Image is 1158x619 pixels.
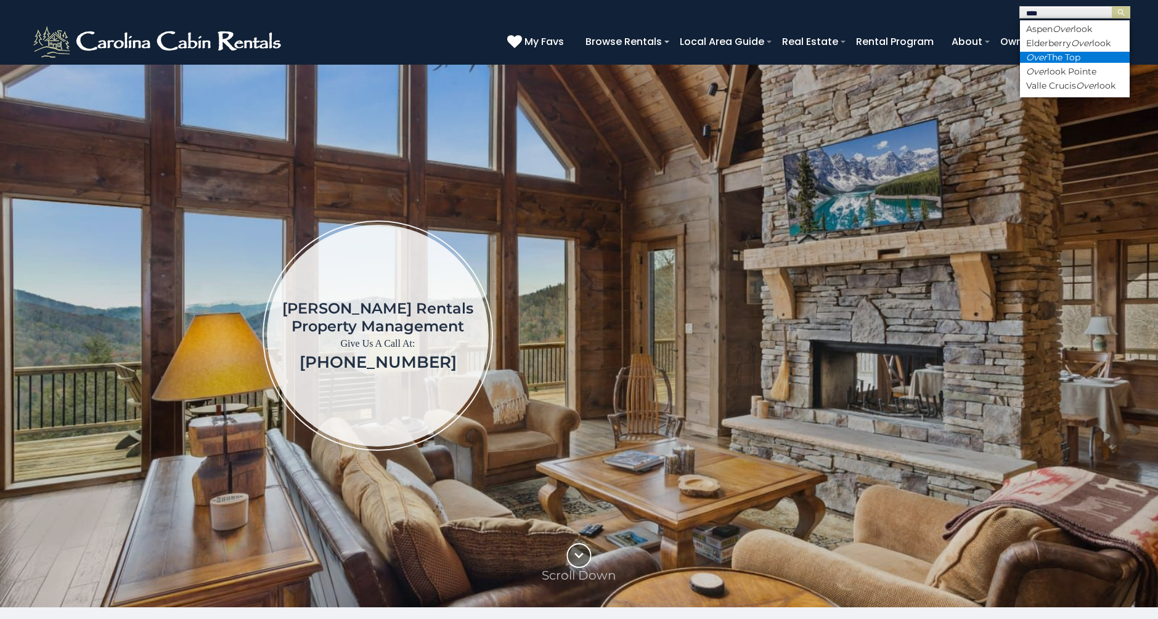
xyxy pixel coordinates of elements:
[31,23,287,60] img: White-1-2.png
[674,31,770,52] a: Local Area Guide
[776,31,844,52] a: Real Estate
[1076,80,1097,91] em: Over
[300,352,457,372] a: [PHONE_NUMBER]
[1020,52,1130,63] li: The Top
[994,31,1067,52] a: Owner Login
[1026,66,1047,77] em: Over
[1020,23,1130,34] li: Aspen look
[542,568,616,583] p: Scroll Down
[282,299,473,335] h1: [PERSON_NAME] Rentals Property Management
[691,101,1094,570] iframe: New Contact Form
[282,335,473,352] p: Give Us A Call At:
[850,31,940,52] a: Rental Program
[507,34,567,50] a: My Favs
[1053,23,1074,34] em: Over
[1020,66,1130,77] li: look Pointe
[1020,80,1130,91] li: Valle Crucis look
[1026,52,1047,63] em: Over
[1020,38,1130,49] li: Elderberry look
[524,34,564,49] span: My Favs
[945,31,989,52] a: About
[1071,38,1092,49] em: Over
[579,31,668,52] a: Browse Rentals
